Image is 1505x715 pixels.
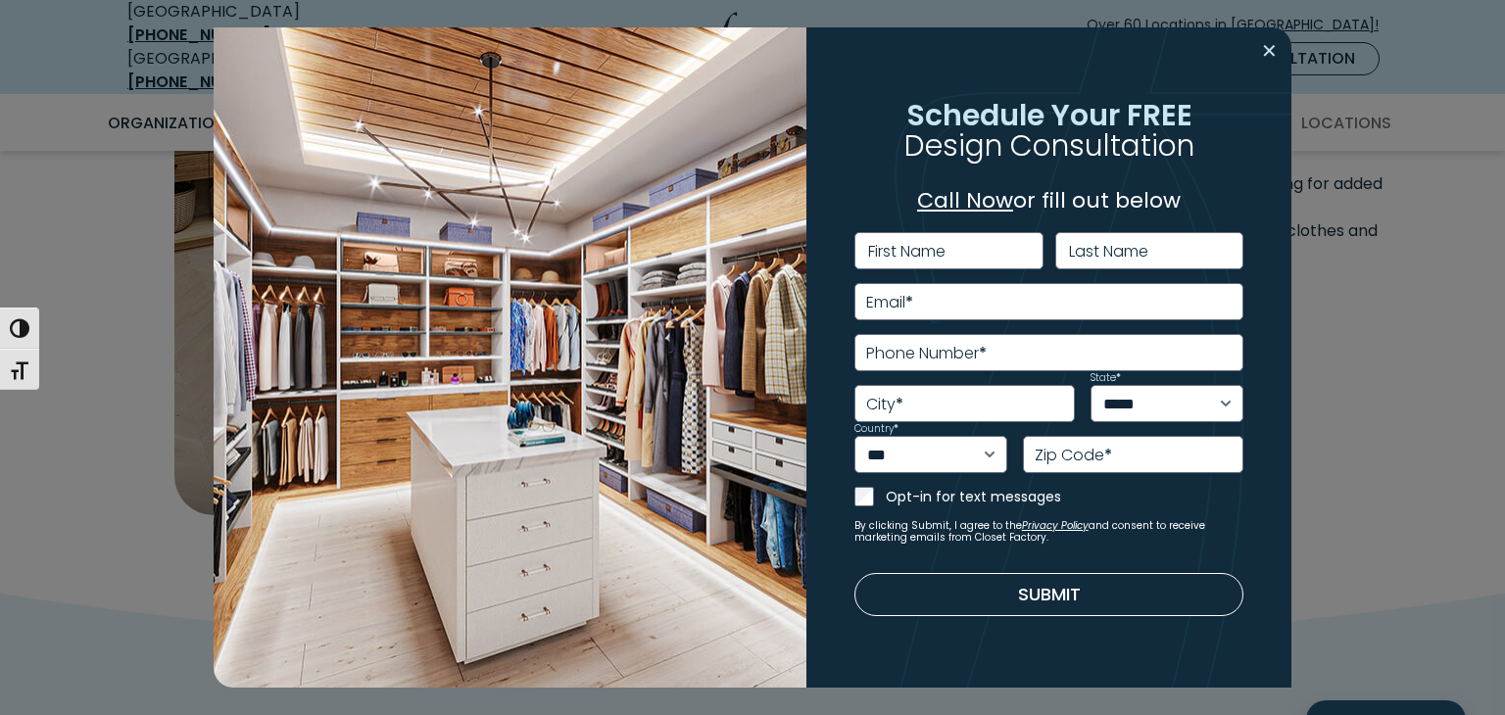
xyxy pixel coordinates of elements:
[866,346,987,361] label: Phone Number
[866,397,903,412] label: City
[866,295,913,310] label: Email
[854,424,898,434] label: Country
[904,124,1194,167] span: Design Consultation
[854,520,1244,544] small: By clicking Submit, I agree to the and consent to receive marketing emails from Closet Factory.
[886,487,1244,506] label: Opt-in for text messages
[854,573,1244,616] button: Submit
[906,93,1192,135] span: Schedule Your FREE
[854,184,1244,216] p: or fill out below
[1069,244,1148,260] label: Last Name
[1255,35,1284,67] button: Close modal
[1022,518,1089,533] a: Privacy Policy
[1091,373,1121,383] label: State
[868,244,946,260] label: First Name
[917,185,1013,215] a: Call Now
[214,27,806,689] img: Walk in closet with island
[1035,448,1112,463] label: Zip Code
